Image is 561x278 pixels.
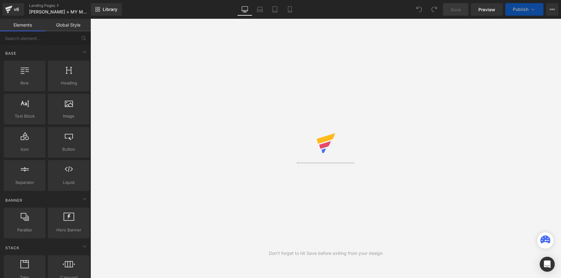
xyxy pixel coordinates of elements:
span: [PERSON_NAME] × MY MELODY & [PERSON_NAME] [29,9,89,14]
button: Redo [428,3,440,16]
span: Banner [5,197,23,203]
span: Stack [5,245,20,251]
div: Open Intercom Messenger [540,257,555,272]
a: Desktop [237,3,252,16]
span: Image [50,113,88,119]
span: Library [103,7,117,12]
span: Button [50,146,88,153]
span: Icon [6,146,44,153]
span: Heading [50,80,88,86]
span: Liquid [50,179,88,186]
a: Laptop [252,3,267,16]
span: Row [6,80,44,86]
button: Publish [505,3,543,16]
a: v6 [3,3,24,16]
span: Publish [513,7,528,12]
a: Tablet [267,3,282,16]
span: Base [5,50,17,56]
a: Global Style [45,19,91,31]
span: Preview [478,6,495,13]
span: Text Block [6,113,44,119]
span: Parallax [6,227,44,233]
a: Mobile [282,3,297,16]
a: New Library [91,3,122,16]
div: v6 [13,5,20,13]
span: Save [450,6,461,13]
div: Don't forget to hit Save before exiting from your design [269,250,383,257]
a: Landing Pages [29,3,101,8]
span: Hero Banner [50,227,88,233]
a: Preview [471,3,503,16]
button: More [546,3,558,16]
button: Undo [413,3,425,16]
span: Separator [6,179,44,186]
